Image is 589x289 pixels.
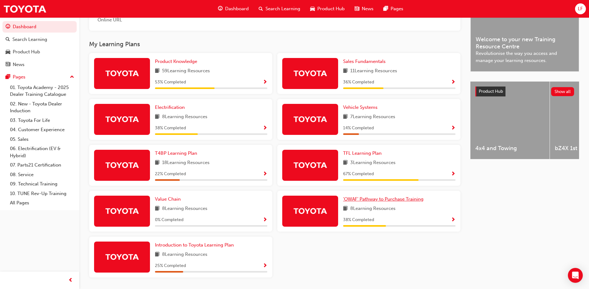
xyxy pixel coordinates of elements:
span: T4BP Learning Plan [155,150,197,156]
span: book-icon [343,205,348,213]
span: 11 Learning Resources [350,67,397,75]
a: 06. Electrification (EV & Hybrid) [7,144,77,160]
span: TFL Learning Plan [343,150,382,156]
span: news-icon [6,62,10,68]
a: Introduction to Toyota Learning Plan [155,242,236,249]
span: 38 % Completed [155,125,186,132]
img: Trak [293,159,327,170]
span: book-icon [155,205,160,213]
button: Pages [2,71,77,83]
a: News [2,59,77,70]
span: prev-icon [68,277,73,284]
span: Product Hub [479,89,503,94]
img: Trak [105,159,139,170]
span: Electrification [155,104,185,110]
span: LF [578,5,583,12]
span: book-icon [343,159,348,167]
a: TFL Learning Plan [343,150,384,157]
a: car-iconProduct Hub [305,2,350,15]
span: up-icon [70,73,74,81]
span: Sales Fundamentals [343,59,386,64]
div: Open Intercom Messenger [568,268,583,283]
a: Value Chain [155,196,183,203]
span: Revolutionise the way you access and manage your learning resources. [476,50,574,64]
span: 38 % Completed [343,216,374,224]
img: Trak [105,251,139,262]
span: Value Chain [155,196,181,202]
a: 09. Technical Training [7,179,77,189]
span: search-icon [6,37,10,42]
span: 'OWAF' Pathway to Purchase Training [343,196,424,202]
span: news-icon [355,5,359,13]
span: book-icon [343,113,348,121]
button: Show Progress [263,124,267,132]
a: 03. Toyota For Life [7,116,77,125]
span: 0 % Completed [155,216,183,224]
span: pages-icon [383,5,388,13]
span: 53 % Completed [155,79,186,86]
button: Show Progress [451,124,455,132]
button: Show Progress [451,78,455,86]
span: guage-icon [6,24,10,30]
div: Search Learning [12,36,47,43]
span: Show Progress [263,217,267,223]
a: 04. Customer Experience [7,125,77,135]
a: pages-iconPages [378,2,408,15]
a: Dashboard [2,21,77,33]
button: Show all [551,87,574,96]
button: Show Progress [263,78,267,86]
a: search-iconSearch Learning [254,2,305,15]
button: Show Progress [451,216,455,224]
a: 08. Service [7,170,77,180]
img: Trak [293,68,327,78]
span: Pages [391,5,403,12]
span: book-icon [155,159,160,167]
img: Trak [293,205,327,216]
a: 4x4 and Towing [470,82,550,159]
span: car-icon [310,5,315,13]
a: Sales Fundamentals [343,58,388,65]
span: 14 % Completed [343,125,374,132]
span: 67 % Completed [343,171,374,178]
span: book-icon [343,67,348,75]
span: 59 Learning Resources [162,67,210,75]
button: DashboardSearch LearningProduct HubNews [2,20,77,71]
span: Show Progress [263,80,267,85]
span: Show Progress [263,126,267,131]
a: Vehicle Systems [343,104,380,111]
a: guage-iconDashboard [213,2,254,15]
a: 02. New - Toyota Dealer Induction [7,99,77,116]
span: Show Progress [263,263,267,269]
a: 'OWAF' Pathway to Purchase Training [343,196,426,203]
span: 8 Learning Resources [162,113,207,121]
span: 22 % Completed [155,171,186,178]
span: Show Progress [451,126,455,131]
img: Trak [105,68,139,78]
a: 07. Parts21 Certification [7,160,77,170]
span: book-icon [155,251,160,259]
span: 3 Learning Resources [350,159,396,167]
span: car-icon [6,49,10,55]
span: book-icon [155,113,160,121]
span: 18 Learning Resources [162,159,210,167]
span: Show Progress [451,171,455,177]
span: 7 Learning Resources [350,113,395,121]
img: Trak [3,2,47,16]
a: T4BP Learning Plan [155,150,200,157]
span: News [362,5,374,12]
button: LF [575,3,586,14]
span: Dashboard [225,5,249,12]
div: Pages [13,73,25,81]
button: Show Progress [263,170,267,178]
span: 4x4 and Towing [475,145,545,152]
a: news-iconNews [350,2,378,15]
span: guage-icon [218,5,223,13]
img: Trak [105,113,139,124]
img: Trak [105,205,139,216]
a: 01. Toyota Academy - 2025 Dealer Training Catalogue [7,83,77,99]
a: Product HubShow all [475,87,574,96]
a: Product Knowledge [155,58,200,65]
span: Show Progress [263,171,267,177]
span: Product Knowledge [155,59,197,64]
